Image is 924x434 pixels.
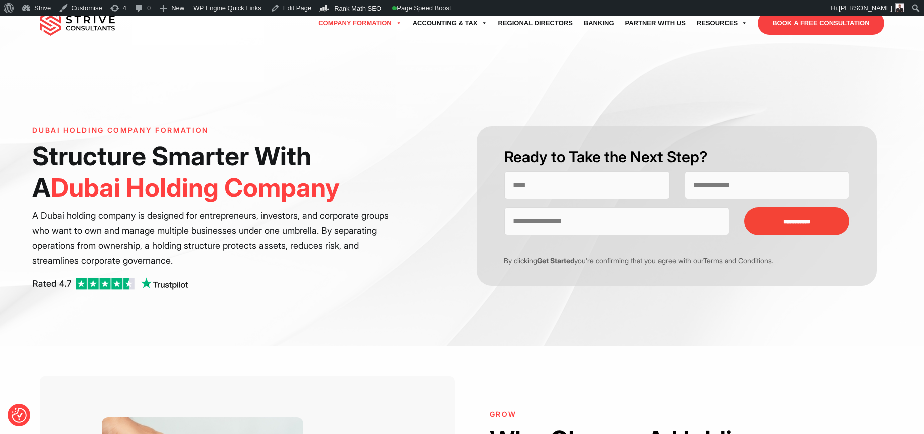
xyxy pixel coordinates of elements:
span: Rank Math SEO [334,5,381,12]
form: Contact form [462,126,892,286]
p: By clicking you’re confirming that you agree with our . [497,255,841,266]
a: Terms and Conditions [703,256,772,265]
h2: Ready to Take the Next Step? [504,147,849,167]
a: BOOK A FREE CONSULTATION [758,12,884,35]
h1: Structure Smarter With A [32,140,402,203]
a: Accounting & Tax [407,9,493,37]
span: Dubai Holding Company [51,172,340,203]
button: Consent Preferences [12,408,27,423]
img: main-logo.svg [40,11,115,36]
h6: Grow [490,410,864,419]
a: Resources [691,9,753,37]
p: A Dubai holding company is designed for entrepreneurs, investors, and corporate groups who want t... [32,208,402,268]
a: Partner with Us [620,9,691,37]
a: Company Formation [313,9,407,37]
img: Revisit consent button [12,408,27,423]
strong: Get Started [537,256,574,265]
a: Regional Directors [493,9,578,37]
h6: Dubai Holding Company Formation [32,126,402,135]
a: Banking [578,9,620,37]
span: [PERSON_NAME] [839,4,892,12]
